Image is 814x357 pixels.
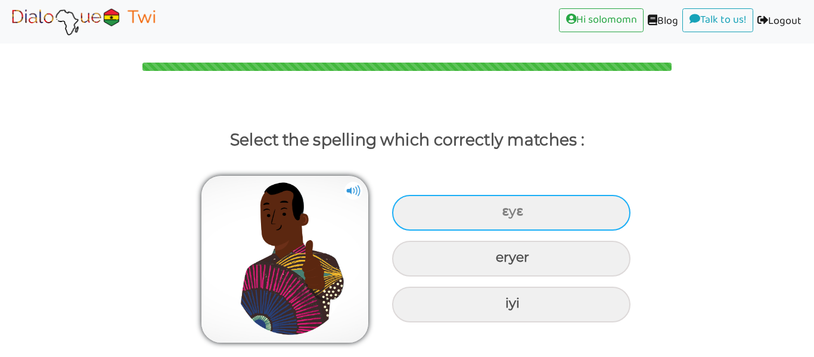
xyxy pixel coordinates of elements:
[682,8,753,32] a: Talk to us!
[753,8,806,35] a: Logout
[8,7,159,36] img: Select Course Page
[201,176,368,343] img: certified3.png
[344,182,362,200] img: cuNL5YgAAAABJRU5ErkJggg==
[559,8,644,32] a: Hi solomomn
[392,287,630,322] div: iyi
[20,126,794,154] p: Select the spelling which correctly matches :
[392,195,630,231] div: ɛyɛ
[392,241,630,277] div: eryer
[644,8,682,35] a: Blog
